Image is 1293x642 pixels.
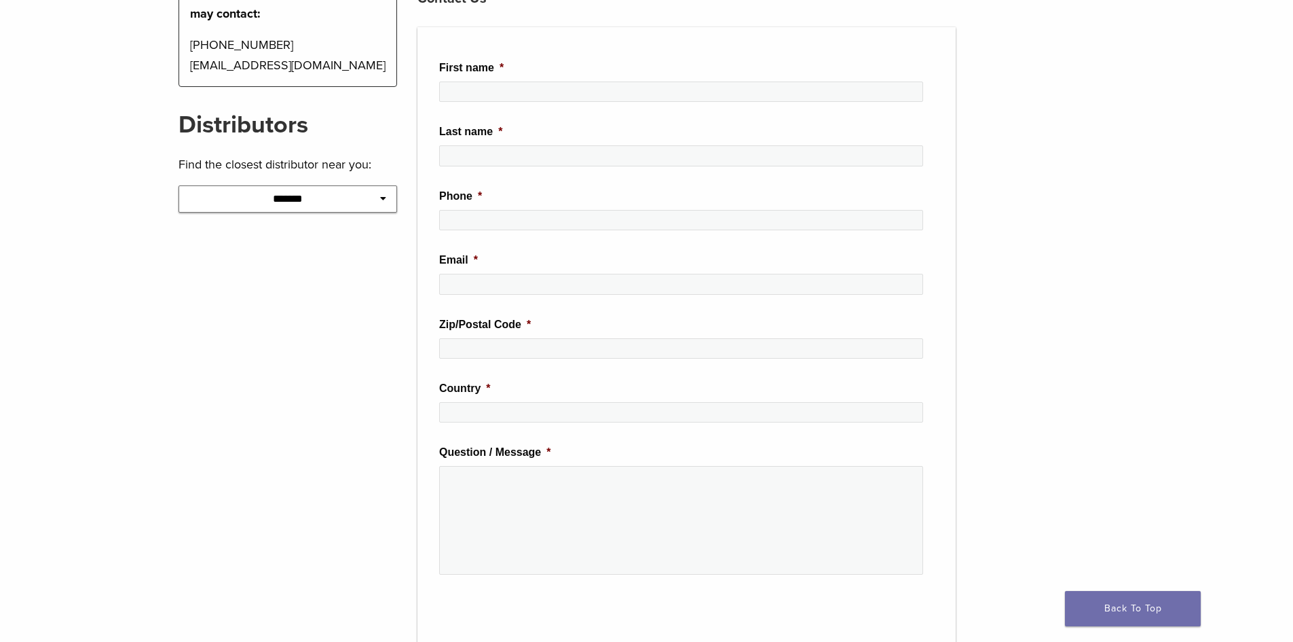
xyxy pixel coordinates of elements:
h2: Distributors [179,109,398,141]
label: Last name [439,125,502,139]
p: Find the closest distributor near you: [179,154,398,175]
label: First name [439,61,504,75]
label: Email [439,253,478,268]
a: Back To Top [1065,591,1201,626]
p: [PHONE_NUMBER] [EMAIL_ADDRESS][DOMAIN_NAME] [190,35,386,75]
label: Question / Message [439,446,551,460]
label: Phone [439,190,482,204]
label: Country [439,382,491,396]
label: Zip/Postal Code [439,318,531,332]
